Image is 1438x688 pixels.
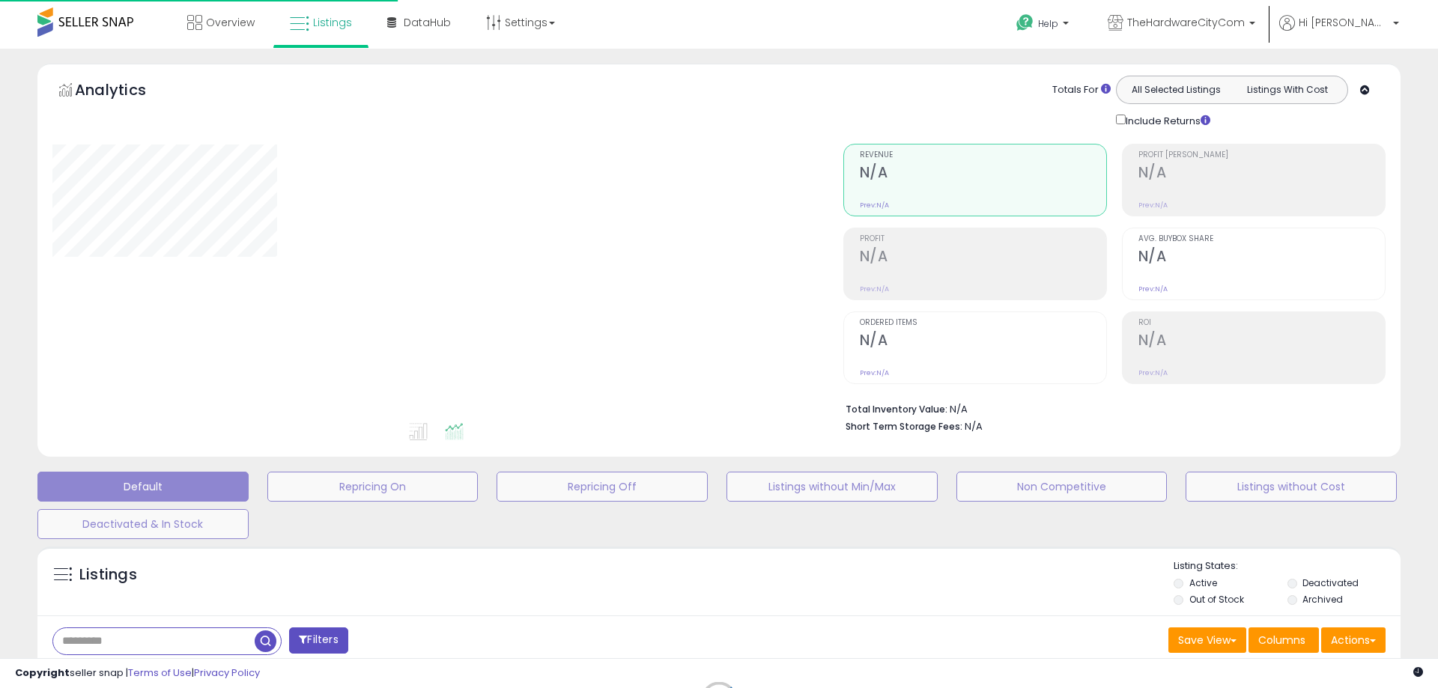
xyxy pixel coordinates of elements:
b: Short Term Storage Fees: [846,420,962,433]
span: Listings [313,15,352,30]
h5: Analytics [75,79,175,104]
button: Repricing On [267,472,479,502]
span: Avg. Buybox Share [1138,235,1385,243]
span: N/A [965,419,983,433]
h2: N/A [1138,248,1385,268]
h2: N/A [860,164,1106,184]
h2: N/A [860,248,1106,268]
button: Listings With Cost [1231,80,1343,100]
small: Prev: N/A [860,284,889,293]
button: All Selected Listings [1120,80,1232,100]
span: TheHardwareCityCom [1127,15,1245,30]
button: Default [37,472,249,502]
span: ROI [1138,319,1385,327]
small: Prev: N/A [1138,368,1168,377]
small: Prev: N/A [860,201,889,210]
li: N/A [846,399,1374,417]
button: Deactivated & In Stock [37,509,249,539]
h2: N/A [1138,164,1385,184]
h2: N/A [1138,332,1385,352]
span: Help [1038,17,1058,30]
h2: N/A [860,332,1106,352]
a: Hi [PERSON_NAME] [1279,15,1399,49]
span: Hi [PERSON_NAME] [1299,15,1389,30]
strong: Copyright [15,666,70,680]
button: Non Competitive [956,472,1168,502]
span: Revenue [860,151,1106,159]
span: Ordered Items [860,319,1106,327]
div: Include Returns [1105,112,1228,129]
small: Prev: N/A [1138,284,1168,293]
span: Overview [206,15,255,30]
small: Prev: N/A [860,368,889,377]
span: Profit [860,235,1106,243]
span: Profit [PERSON_NAME] [1138,151,1385,159]
span: DataHub [404,15,451,30]
div: seller snap | | [15,666,260,681]
i: Get Help [1016,13,1034,32]
b: Total Inventory Value: [846,403,947,415]
button: Listings without Min/Max [726,472,938,502]
a: Help [1004,2,1084,49]
button: Listings without Cost [1186,472,1397,502]
div: Totals For [1052,83,1111,97]
button: Repricing Off [497,472,708,502]
small: Prev: N/A [1138,201,1168,210]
